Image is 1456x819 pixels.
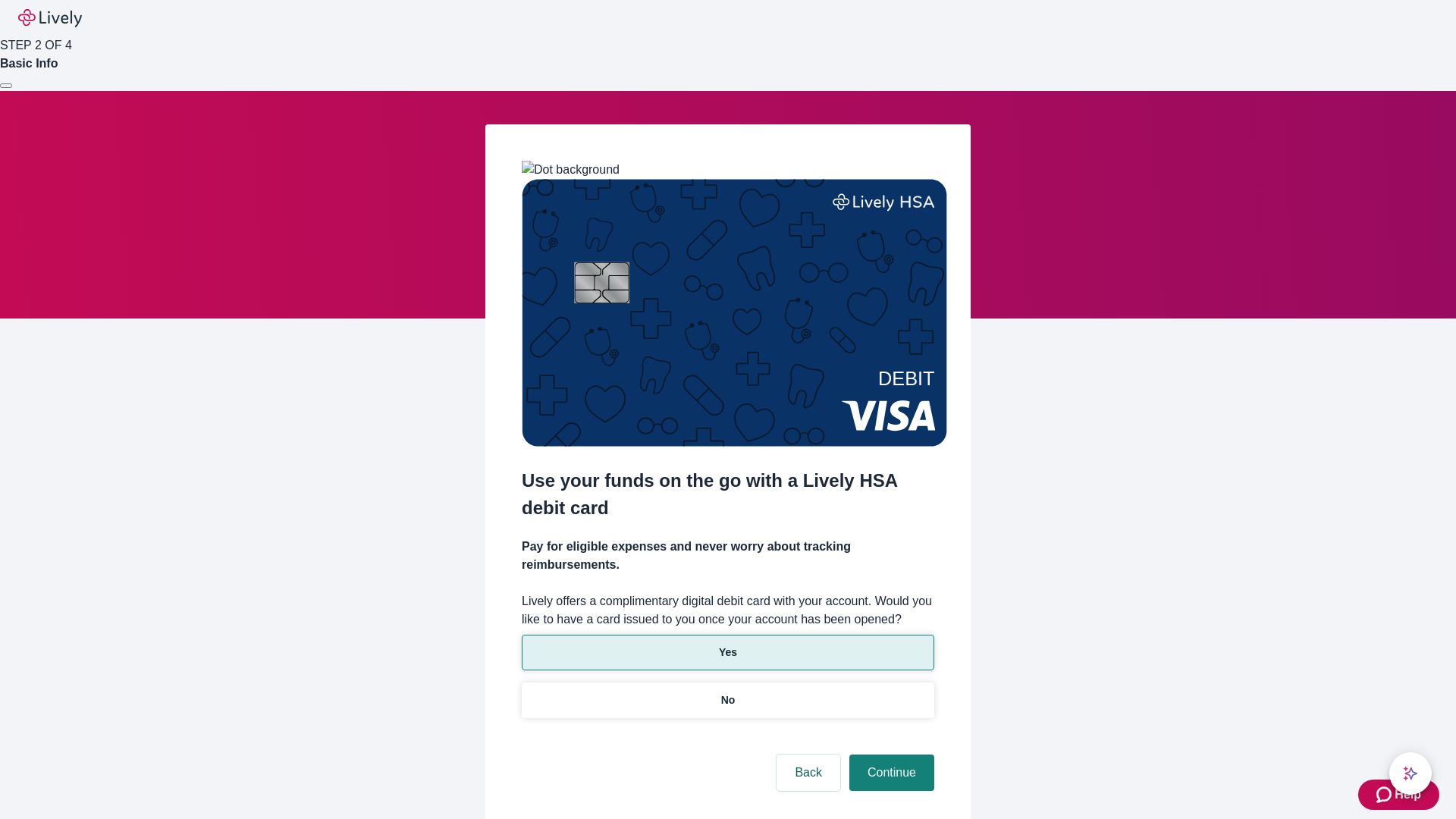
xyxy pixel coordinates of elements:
[777,755,840,791] button: Back
[719,645,737,661] p: Yes
[1389,752,1432,795] button: chat
[721,692,736,708] p: No
[1395,786,1421,804] span: Help
[522,179,947,447] img: Debit card
[522,538,934,574] h4: Pay for eligible expenses and never worry about tracking reimbursements.
[522,161,620,179] img: Dot background
[18,9,82,27] img: Lively
[522,467,934,522] h2: Use your funds on the go with a Lively HSA debit card
[1376,786,1395,804] svg: Zendesk support icon
[849,755,934,791] button: Continue
[1358,780,1439,810] button: Zendesk support iconHelp
[522,635,934,670] button: Yes
[522,682,934,718] button: No
[522,592,934,629] label: Lively offers a complimentary digital debit card with your account. Would you like to have a card...
[1403,766,1418,781] svg: Lively AI Assistant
